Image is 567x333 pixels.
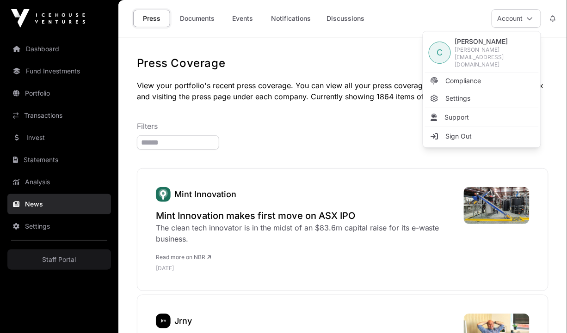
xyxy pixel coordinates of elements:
[425,90,539,107] a: Settings
[133,10,170,27] a: Press
[455,37,535,46] span: [PERSON_NAME]
[137,80,549,102] p: View your portfolio's recent press coverage. You can view all your press coverage by accessing th...
[156,314,171,328] a: Jrny
[137,56,549,71] h1: Press Coverage
[11,9,85,28] img: Icehouse Ventures Logo
[425,109,539,126] li: Support
[156,209,455,222] a: Mint Innovation makes first move on ASX IPO
[7,249,111,270] a: Staff Portal
[7,105,111,126] a: Transactions
[156,187,171,202] img: Mint.svg
[445,94,470,103] span: Settings
[445,76,481,85] span: Compliance
[7,83,111,103] a: Portfolio
[425,73,539,89] a: Compliance
[156,254,211,260] a: Read more on NBR
[224,10,261,27] a: Events
[156,265,455,272] p: [DATE]
[7,127,111,148] a: Invest
[455,46,535,68] span: [PERSON_NAME][EMAIL_ADDRESS][DOMAIN_NAME]
[492,9,541,28] button: Account
[425,128,539,145] li: Sign Out
[320,10,370,27] a: Discussions
[156,222,455,244] div: The clean tech innovator is in the midst of an $83.6m capital raise for its e-waste business.
[7,61,111,81] a: Fund Investments
[174,189,236,199] a: Mint Innovation
[265,10,317,27] a: Notifications
[437,46,443,59] span: C
[7,194,111,214] a: News
[156,314,171,328] img: jrny148.png
[444,113,469,122] span: Support
[464,187,530,224] img: mint-innovation-hammer-mill-.jpeg
[7,150,111,170] a: Statements
[156,187,171,202] a: Mint Innovation
[7,216,111,236] a: Settings
[137,121,549,132] p: Filters
[7,39,111,59] a: Dashboard
[174,10,221,27] a: Documents
[7,172,111,192] a: Analysis
[174,316,192,326] a: Jrny
[521,289,567,333] iframe: Chat Widget
[445,132,472,141] span: Sign Out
